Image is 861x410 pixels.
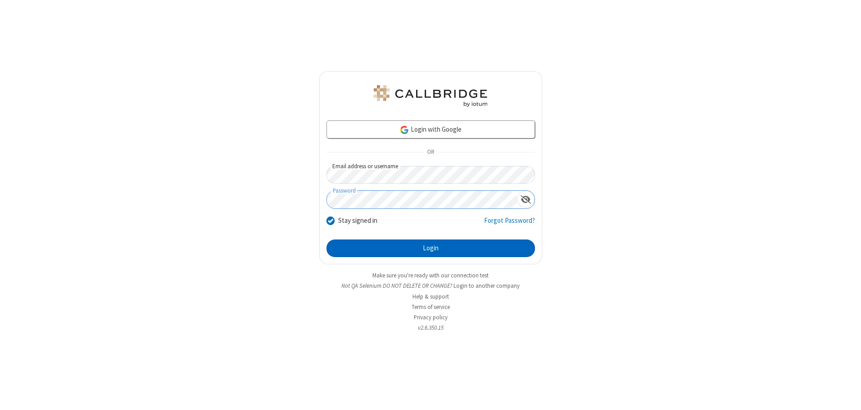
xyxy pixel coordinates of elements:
li: Not QA Selenium DO NOT DELETE OR CHANGE? [319,281,542,290]
img: google-icon.png [399,125,409,135]
a: Help & support [412,293,449,300]
button: Login [326,240,535,258]
li: v2.6.350.15 [319,323,542,332]
button: Login to another company [453,281,520,290]
div: Show password [517,191,535,207]
input: Password [327,191,517,208]
a: Login with Google [326,120,535,138]
a: Make sure you're ready with our connection test [372,272,489,279]
input: Email address or username [326,166,535,184]
img: QA Selenium DO NOT DELETE OR CHANGE [372,85,489,107]
label: Stay signed in [338,216,377,226]
span: OR [423,146,438,159]
a: Forgot Password? [484,216,535,233]
a: Terms of service [412,303,450,311]
a: Privacy policy [414,313,448,321]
